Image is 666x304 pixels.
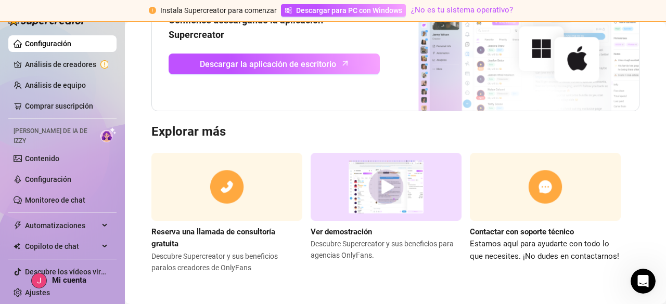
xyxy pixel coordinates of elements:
a: Descargar para PC con Windows [281,4,406,17]
img: ACg8ocIXVqdJawZbq78i6nCb5JmpTR37M1i3OVHLzO0qp57YuVNYAQ=s96-c [32,273,46,288]
a: Descargar la aplicación de escritorioflecha hacia arriba [169,54,380,74]
a: Configuración [25,39,71,48]
img: Charla de IA [100,127,117,142]
span: círculo de exclamación [149,7,156,14]
font: Descubre Supercreator y sus beneficios para [151,252,278,272]
font: Instala Supercreator para comenzar [160,6,277,15]
font: Reserva una llamada de consultoría gratuita [151,227,275,249]
iframe: Chat en vivo de Intercom [631,269,656,294]
font: Mi cuenta [52,275,86,285]
a: Ver demostraciónDescubre Supercreator y sus beneficios para agencias OnlyFans. [311,153,462,273]
font: Estamos aquí para ayudarte con todo lo que necesites. ¡No dudes en contactarnos! [470,239,619,261]
font: Ver demostración [311,227,372,236]
font: Explorar más [151,124,226,139]
font: Descargar para PC con Windows [296,6,402,15]
a: Reserva una llamada de consultoría gratuitaDescubre Supercreator y sus beneficios paralos creador... [151,153,302,273]
span: flecha hacia arriba [339,57,351,69]
a: Comprar suscripción [25,102,93,110]
a: Ajustes [25,288,50,297]
font: Contactar con soporte técnico [470,227,574,236]
img: demostración de supercreador [311,153,462,221]
a: Análisis de equipo [25,81,86,89]
img: llamada de consultoría [151,153,302,221]
font: los creadores de OnlyFans [166,263,251,272]
a: Descubre los vídeos virales [25,268,115,276]
font: Descargar la aplicación de escritorio [200,59,336,69]
font: Copiloto de chat [25,242,79,250]
a: Configuración [25,175,71,183]
img: Contactar con soporte técnico [470,153,621,221]
font: Automatizaciones [25,221,85,230]
span: rayo [14,221,22,230]
font: [PERSON_NAME] de IA de Izzy [14,127,87,144]
img: Copiloto de chat [14,243,20,250]
a: Contenido [25,154,59,163]
a: ¿No es tu sistema operativo? [411,5,513,15]
a: Monitoreo de chat [25,196,85,204]
font: Descubre Supercreator y sus beneficios para agencias OnlyFans. [311,240,454,259]
span: ventanas [285,7,292,14]
a: Análisis de creadores círculo de exclamación [25,56,108,73]
font: Comience descargando la aplicación Supercreator [169,15,323,40]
